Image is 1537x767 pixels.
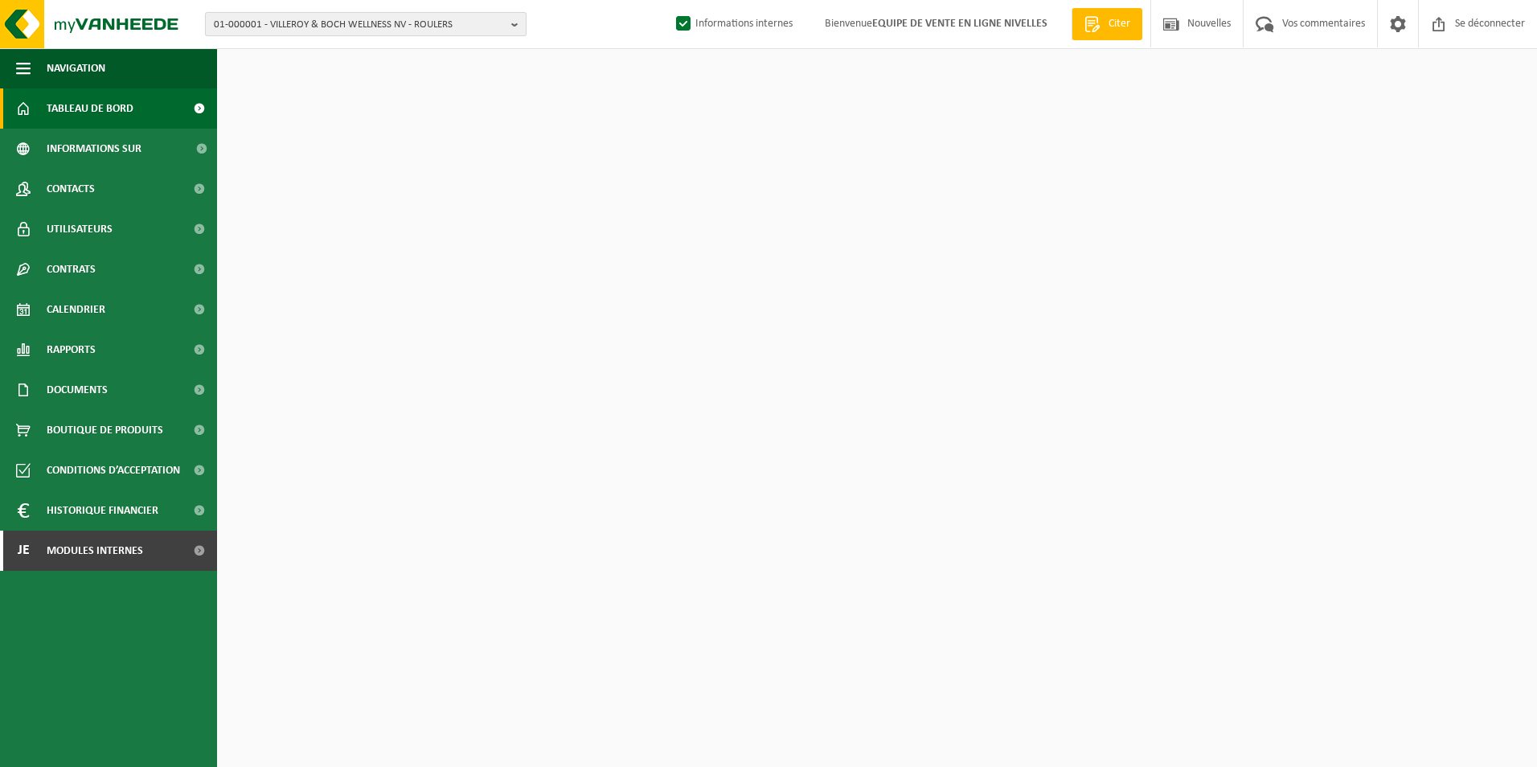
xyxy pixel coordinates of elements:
[47,129,186,169] span: Informations sur l’entreprise
[47,330,96,370] span: Rapports
[47,490,158,531] span: Historique financier
[872,18,1047,30] strong: EQUIPE DE VENTE EN LIGNE NIVELLES
[47,289,105,330] span: Calendrier
[205,12,527,36] button: 01-000001 - VILLEROY & BOCH WELLNESS NV - ROULERS
[16,531,31,571] span: Je
[47,48,105,88] span: Navigation
[47,209,113,249] span: Utilisateurs
[47,88,133,129] span: Tableau de bord
[47,249,96,289] span: Contrats
[47,370,108,410] span: Documents
[1105,16,1134,32] span: Citer
[825,18,1047,30] font: Bienvenue
[47,450,180,490] span: Conditions d’acceptation
[47,531,143,571] span: Modules internes
[673,12,793,36] label: Informations internes
[47,169,95,209] span: Contacts
[47,410,163,450] span: Boutique de produits
[1072,8,1142,40] a: Citer
[214,13,505,37] span: 01-000001 - VILLEROY & BOCH WELLNESS NV - ROULERS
